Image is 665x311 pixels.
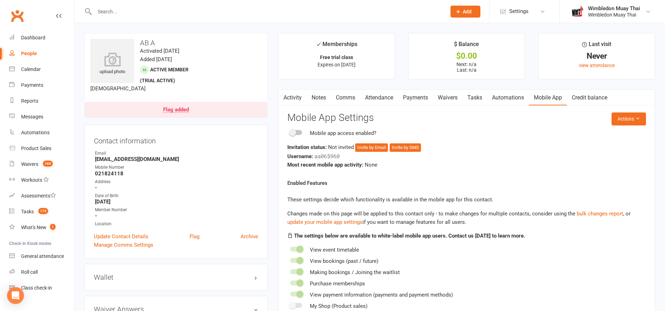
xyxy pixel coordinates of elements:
a: What's New1 [9,220,74,235]
strong: Invitation status: [287,144,327,150]
div: Workouts [21,177,42,183]
div: Payments [21,82,43,88]
a: update your mobile app settings [287,219,363,225]
a: Automations [9,125,74,141]
a: Workouts [9,172,74,188]
div: Memberships [316,40,357,53]
div: Calendar [21,66,41,72]
span: 165 [43,161,53,167]
div: Address [95,179,258,185]
div: Automations [21,130,50,135]
div: Roll call [21,269,38,275]
div: What's New [21,225,46,230]
a: bulk changes report [577,210,623,217]
div: Location [95,221,258,227]
a: Mobile App [529,90,567,106]
a: Dashboard [9,30,74,46]
a: view attendance [579,63,615,68]
span: View event timetable [310,247,359,253]
strong: Free trial class [320,54,353,60]
div: Last visit [582,40,611,52]
strong: 021824118 [95,170,258,177]
a: Activity [279,90,307,106]
div: Not invited [287,143,646,152]
button: Add [450,6,480,18]
a: Roll call [9,264,74,280]
strong: [DATE] [95,199,258,205]
h3: AB A [90,39,262,47]
span: Purchase memberships [310,280,365,287]
a: Payments [9,77,74,93]
div: General attendance [21,253,64,259]
div: Member Number [95,207,258,213]
span: 1 [50,224,56,230]
span: 175 [38,208,48,214]
p: Next: n/a Last: n/a [415,61,518,73]
div: $0.00 [415,52,518,60]
div: Wimbledon Muay Thai [588,12,640,18]
label: Enabled Features [287,179,327,187]
span: View payment information (payments and payment methods) [310,292,453,298]
span: , or [577,210,631,217]
span: None [365,162,377,168]
a: Notes [307,90,331,106]
span: Active member (trial active) [140,67,188,83]
a: Credit balance [567,90,612,106]
div: Date of Birth [95,193,258,199]
a: People [9,46,74,61]
strong: Most recent mobile app activity: [287,162,363,168]
a: Update Contact Details [94,232,148,241]
div: People [21,51,37,56]
a: Waivers 165 [9,156,74,172]
div: Email [95,150,258,157]
button: Actions [612,112,646,125]
div: Product Sales [21,145,51,151]
a: Class kiosk mode [9,280,74,296]
div: upload photo [90,52,134,76]
div: Tasks [21,209,34,214]
div: Never [545,52,648,60]
div: Flag added [163,107,189,113]
a: Automations [487,90,529,106]
a: General attendance kiosk mode [9,248,74,264]
a: Manage Comms Settings [94,241,153,249]
strong: [EMAIL_ADDRESS][DOMAIN_NAME] [95,156,258,162]
a: Archive [241,232,258,241]
span: Add [463,9,472,14]
img: thumb_image1638500057.png [570,5,584,19]
time: Added [DATE] [140,56,172,63]
a: Reports [9,93,74,109]
strong: - [95,213,258,219]
span: Settings [509,4,529,19]
strong: Username: [287,153,313,160]
i: ✓ [316,41,321,48]
span: aa065960 [314,153,340,160]
a: Assessments [9,188,74,204]
div: Changes made on this page will be applied to this contact only - to make changes for multiple con... [287,209,646,226]
h3: Contact information [94,134,258,145]
span: My Shop (Product sales) [310,303,367,309]
div: Waivers [21,161,38,167]
span: [DEMOGRAPHIC_DATA] [90,85,146,92]
span: View bookings (past / future) [310,258,378,264]
strong: The settings below are available to white-label mobile app users. Contact us [DATE] to learn more. [294,233,525,239]
a: Product Sales [9,141,74,156]
a: Calendar [9,61,74,77]
button: Invite by Email [355,143,388,152]
div: Mobile Number [95,164,258,171]
span: Expires on [DATE] [318,62,356,67]
a: Attendance [360,90,398,106]
strong: - [95,184,258,191]
a: Tasks 175 [9,204,74,220]
div: Open Intercom Messenger [7,287,24,304]
div: Mobile app access enabled? [310,129,376,137]
a: Messages [9,109,74,125]
h3: Wallet [94,273,258,281]
div: $ Balance [454,40,479,52]
a: Waivers [433,90,462,106]
a: Flag [190,232,199,241]
h3: Mobile App Settings [287,112,646,123]
div: Dashboard [21,35,45,40]
a: Comms [331,90,360,106]
p: These settings decide which functionality is available in the mobile app for this contact. [287,195,646,204]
